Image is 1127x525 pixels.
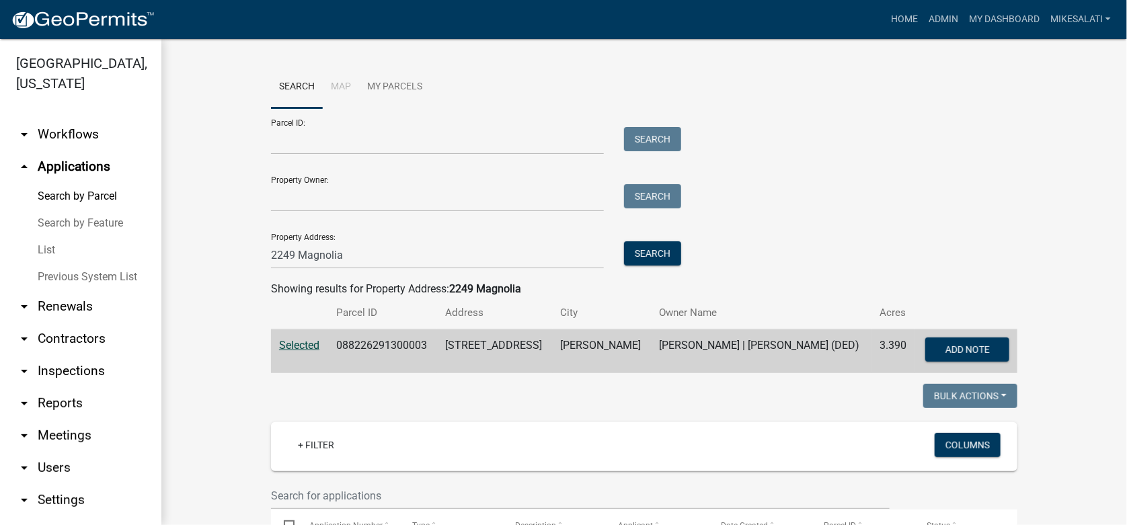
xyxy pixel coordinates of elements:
a: Home [886,7,923,32]
td: [PERSON_NAME] | [PERSON_NAME] (DED) [651,329,871,374]
strong: 2249 Magnolia [449,282,521,295]
a: Admin [923,7,964,32]
a: My Parcels [359,66,430,109]
span: Add Note [945,344,989,355]
i: arrow_drop_down [16,492,32,508]
div: Showing results for Property Address: [271,281,1017,297]
button: Add Note [925,337,1009,362]
i: arrow_drop_up [16,159,32,175]
i: arrow_drop_down [16,126,32,143]
i: arrow_drop_down [16,298,32,315]
th: Acres [871,297,915,329]
a: MikeSalati [1045,7,1116,32]
input: Search for applications [271,482,890,510]
button: Search [624,241,681,266]
i: arrow_drop_down [16,395,32,411]
td: 3.390 [871,329,915,374]
a: Selected [279,339,319,352]
th: Owner Name [651,297,871,329]
button: Columns [935,433,1001,457]
i: arrow_drop_down [16,363,32,379]
a: My Dashboard [964,7,1045,32]
i: arrow_drop_down [16,428,32,444]
th: Address [437,297,552,329]
a: Search [271,66,323,109]
td: 088226291300003 [329,329,438,374]
td: [PERSON_NAME] [553,329,652,374]
th: Parcel ID [329,297,438,329]
button: Search [624,127,681,151]
td: [STREET_ADDRESS] [437,329,552,374]
th: City [553,297,652,329]
button: Search [624,184,681,208]
a: + Filter [287,433,345,457]
i: arrow_drop_down [16,460,32,476]
i: arrow_drop_down [16,331,32,347]
button: Bulk Actions [923,384,1017,408]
